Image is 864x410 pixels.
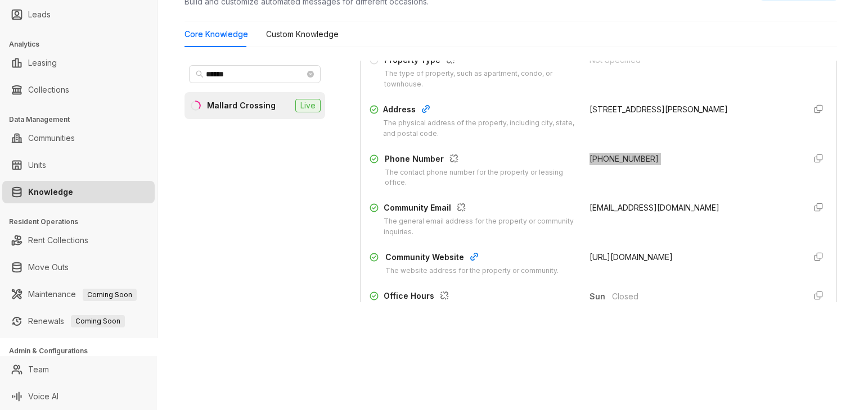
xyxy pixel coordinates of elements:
[384,54,575,69] div: Property Type
[307,71,314,78] span: close-circle
[385,153,576,167] div: Phone Number
[2,385,155,408] li: Voice AI
[589,203,719,212] span: [EMAIL_ADDRESS][DOMAIN_NAME]
[207,99,276,112] div: Mallard Crossing
[384,202,575,216] div: Community Email
[196,70,204,78] span: search
[184,28,248,40] div: Core Knowledge
[295,99,321,112] span: Live
[28,181,73,203] a: Knowledge
[589,252,673,262] span: [URL][DOMAIN_NAME]
[2,127,155,149] li: Communities
[2,358,155,381] li: Team
[28,385,58,408] a: Voice AI
[383,103,576,118] div: Address
[2,229,155,252] li: Rent Collections
[2,79,155,101] li: Collections
[9,115,157,125] h3: Data Management
[589,54,796,66] div: Not Specified
[9,346,157,356] h3: Admin & Configurations
[28,79,69,101] a: Collections
[28,229,88,252] a: Rent Collections
[2,181,155,203] li: Knowledge
[28,310,125,332] a: RenewalsComing Soon
[28,52,57,74] a: Leasing
[385,266,559,276] div: The website address for the property or community.
[589,290,612,303] span: Sun
[28,3,51,26] a: Leads
[2,52,155,74] li: Leasing
[28,127,75,149] a: Communities
[384,69,575,90] div: The type of property, such as apartment, condo, or townhouse.
[384,216,575,238] div: The general email address for the property or community inquiries.
[71,315,125,327] span: Coming Soon
[28,154,46,176] a: Units
[2,310,155,332] li: Renewals
[28,256,69,279] a: Move Outs
[589,154,659,163] span: [PHONE_NUMBER]
[612,290,796,303] span: Closed
[2,3,155,26] li: Leads
[83,289,137,301] span: Coming Soon
[2,283,155,306] li: Maintenance
[385,251,559,266] div: Community Website
[28,358,49,381] a: Team
[384,290,576,304] div: Office Hours
[2,154,155,176] li: Units
[266,28,339,40] div: Custom Knowledge
[2,256,155,279] li: Move Outs
[383,118,576,139] div: The physical address of the property, including city, state, and postal code.
[589,103,796,116] div: [STREET_ADDRESS][PERSON_NAME]
[385,167,576,189] div: The contact phone number for the property or leasing office.
[9,217,157,227] h3: Resident Operations
[9,39,157,49] h3: Analytics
